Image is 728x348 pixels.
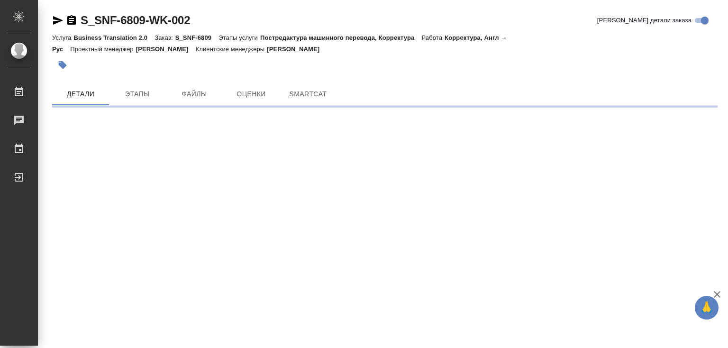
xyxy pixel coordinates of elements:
[260,34,421,41] p: Постредактура машинного перевода, Корректура
[70,46,136,53] p: Проектный менеджер
[695,296,719,320] button: 🙏
[218,34,260,41] p: Этапы услуги
[52,15,64,26] button: Скопировать ссылку для ЯМессенджера
[66,15,77,26] button: Скопировать ссылку
[115,88,160,100] span: Этапы
[267,46,327,53] p: [PERSON_NAME]
[597,16,692,25] span: [PERSON_NAME] детали заказа
[421,34,445,41] p: Работа
[196,46,267,53] p: Клиентские менеджеры
[52,34,73,41] p: Услуга
[136,46,196,53] p: [PERSON_NAME]
[155,34,175,41] p: Заказ:
[172,88,217,100] span: Файлы
[81,14,190,27] a: S_SNF-6809-WK-002
[175,34,219,41] p: S_SNF-6809
[52,55,73,75] button: Добавить тэг
[285,88,331,100] span: SmartCat
[699,298,715,318] span: 🙏
[58,88,103,100] span: Детали
[228,88,274,100] span: Оценки
[73,34,155,41] p: Business Translation 2.0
